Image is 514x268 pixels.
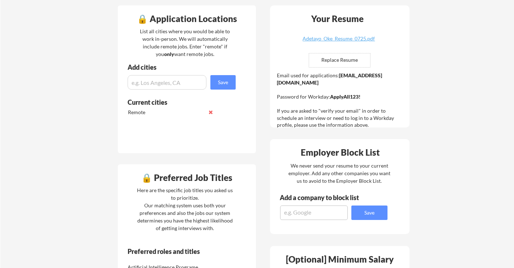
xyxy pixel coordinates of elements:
[296,36,382,41] div: Adetayo_Oke_Resume_0725.pdf
[128,99,228,105] div: Current cities
[296,36,382,47] a: Adetayo_Oke_Resume_0725.pdf
[288,162,391,185] div: We never send your resume to your current employer. Add any other companies you want us to avoid ...
[128,109,204,116] div: Remote
[277,72,404,129] div: Email used for applications: Password for Workday: If you are asked to "verify your email" in ord...
[330,94,360,100] strong: ApplyAll123!
[120,173,254,182] div: 🔒 Preferred Job Titles
[128,64,237,70] div: Add cities
[273,255,407,264] div: [Optional] Minimum Salary
[280,194,370,201] div: Add a company to block list
[351,206,387,220] button: Save
[128,248,226,255] div: Preferred roles and titles
[273,148,407,157] div: Employer Block List
[277,72,382,86] strong: [EMAIL_ADDRESS][DOMAIN_NAME]
[120,14,254,23] div: 🔒 Application Locations
[301,14,373,23] div: Your Resume
[210,75,236,90] button: Save
[128,75,206,90] input: e.g. Los Angeles, CA
[135,27,235,58] div: List all cities where you would be able to work in-person. We will automatically include remote j...
[164,51,174,57] strong: only
[135,186,235,232] div: Here are the specific job titles you asked us to prioritize. Our matching system uses both your p...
